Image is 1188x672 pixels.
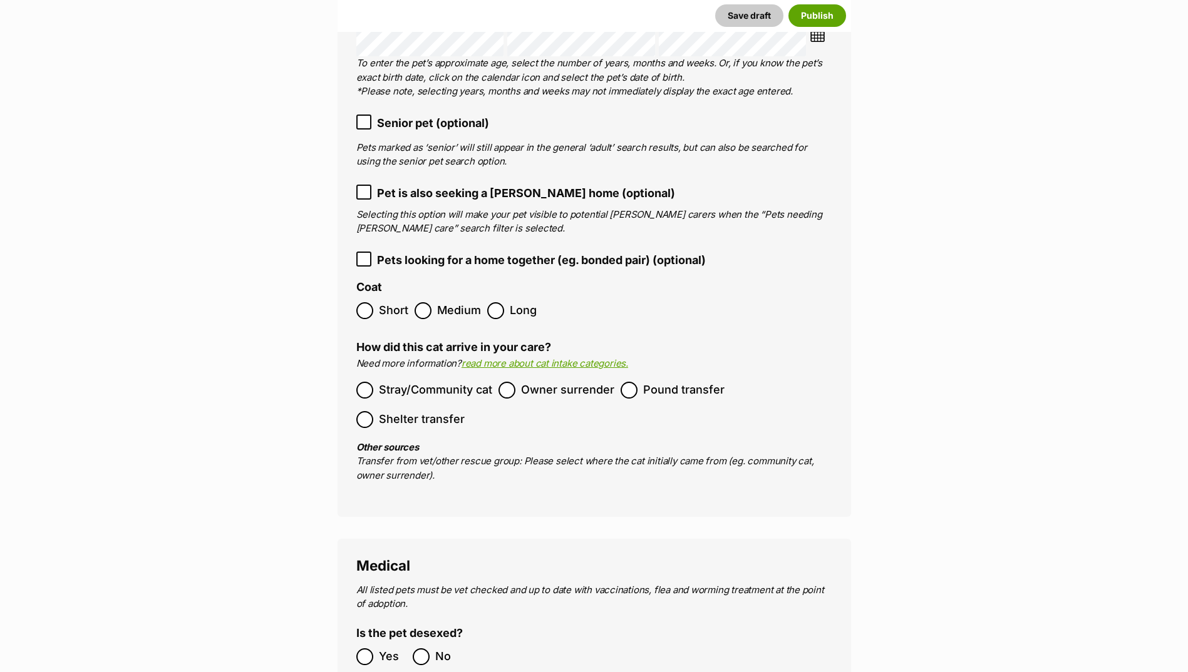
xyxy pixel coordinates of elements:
[356,440,832,483] p: Transfer from vet/other rescue group: Please select where the cat initially came from (eg. commun...
[379,382,492,399] span: Stray/Community cat
[356,583,832,611] p: All listed pets must be vet checked and up to date with vaccinations, flea and worming treatment ...
[437,302,481,319] span: Medium
[788,4,846,27] button: Publish
[379,648,406,665] span: Yes
[643,382,725,399] span: Pound transfer
[379,302,408,319] span: Short
[435,648,463,665] span: No
[521,382,614,399] span: Owner surrender
[810,26,825,42] img: ...
[356,357,832,371] p: Need more information?
[356,281,382,294] label: Coat
[356,141,832,169] p: Pets marked as ‘senior’ will still appear in the general ‘adult’ search results, but can also be ...
[356,340,551,354] label: How did this cat arrive in your care?
[510,302,537,319] span: Long
[379,411,465,428] span: Shelter transfer
[356,208,832,236] p: Selecting this option will make your pet visible to potential [PERSON_NAME] carers when the “Pets...
[377,252,706,268] span: Pets looking for a home together (eg. bonded pair) (optional)
[377,115,489,131] span: Senior pet (optional)
[356,441,419,453] b: Other sources
[356,557,410,574] span: Medical
[356,56,832,99] p: To enter the pet’s approximate age, select the number of years, months and weeks. Or, if you know...
[377,185,675,201] span: Pet is also seeking a [PERSON_NAME] home (optional)
[356,627,463,640] label: Is the pet desexed?
[715,4,783,27] button: Save draft
[462,357,628,369] a: read more about cat intake categories.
